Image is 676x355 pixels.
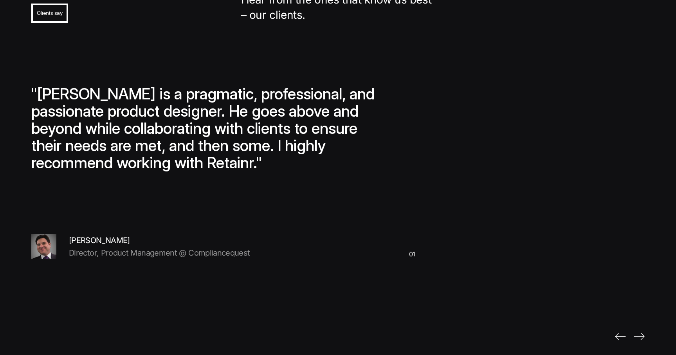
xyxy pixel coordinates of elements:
div: next slide [634,332,645,341]
div: carousel [31,85,645,341]
div: previous slide [615,332,626,341]
div: 1 of 2 [31,85,645,259]
h2: Clients say [31,4,68,23]
p: [PERSON_NAME] [69,234,250,247]
p: 01 [409,249,416,259]
p: "[PERSON_NAME] is a pragmatic, professional, and passionate product designer. He goes above and b... [31,85,380,171]
p: Director, Product Management @ Compliancequest [69,247,250,259]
